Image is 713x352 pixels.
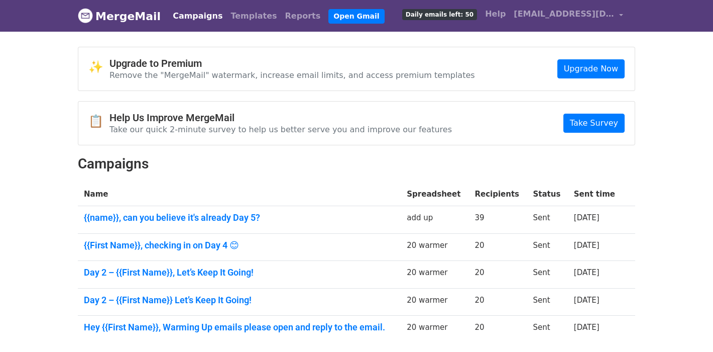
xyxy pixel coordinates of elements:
a: {{First Name}}, checking in on Day 4 😊 [84,240,395,251]
td: add up [401,206,468,234]
td: 20 warmer [401,233,468,261]
a: Open Gmail [328,9,384,24]
a: Day 2 – {{First Name}} Let’s Keep It Going! [84,295,395,306]
th: Sent time [568,183,623,206]
a: [DATE] [574,241,600,250]
a: MergeMail [78,6,161,27]
th: Recipients [468,183,527,206]
td: 39 [468,206,527,234]
td: 20 warmer [401,261,468,289]
span: [EMAIL_ADDRESS][DOMAIN_NAME] [514,8,614,20]
a: Templates [226,6,281,26]
th: Name [78,183,401,206]
td: 20 [468,261,527,289]
td: Sent [527,233,567,261]
a: [DATE] [574,213,600,222]
a: Campaigns [169,6,226,26]
span: Daily emails left: 50 [402,9,477,20]
td: 20 warmer [401,288,468,316]
h2: Campaigns [78,155,635,172]
a: Reports [281,6,325,26]
a: [DATE] [574,296,600,305]
p: Take our quick 2-minute survey to help us better serve you and improve our features [109,124,452,135]
p: Remove the "MergeMail" watermark, increase email limits, and access premium templates [109,70,475,80]
a: Help [481,4,510,24]
a: Day 2 – {{First Name}}, Let’s Keep It Going! [84,267,395,278]
td: 20 warmer [401,316,468,343]
a: Upgrade Now [557,59,625,78]
a: [DATE] [574,323,600,332]
td: 20 [468,233,527,261]
td: 20 [468,316,527,343]
a: Daily emails left: 50 [398,4,481,24]
h4: Help Us Improve MergeMail [109,112,452,124]
td: Sent [527,261,567,289]
a: [EMAIL_ADDRESS][DOMAIN_NAME] [510,4,627,28]
td: Sent [527,206,567,234]
th: Spreadsheet [401,183,468,206]
h4: Upgrade to Premium [109,57,475,69]
a: Hey {{First Name}}, Warming Up emails please open and reply to the email. [84,322,395,333]
a: {{name}}, can you believe it's already Day 5? [84,212,395,223]
span: 📋 [88,114,109,129]
a: Take Survey [563,114,625,133]
span: ✨ [88,60,109,74]
td: Sent [527,316,567,343]
a: [DATE] [574,268,600,277]
td: 20 [468,288,527,316]
th: Status [527,183,567,206]
img: MergeMail logo [78,8,93,23]
td: Sent [527,288,567,316]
